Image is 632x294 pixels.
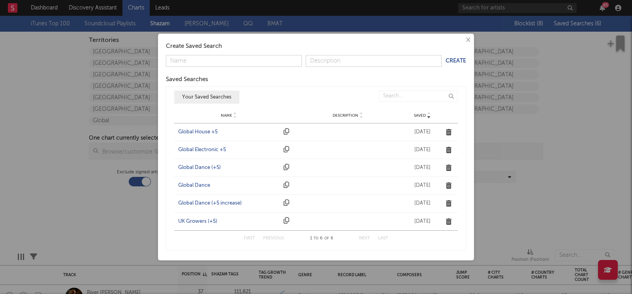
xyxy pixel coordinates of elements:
a: UK Growers (+5) [178,218,280,226]
div: [DATE] [403,128,442,136]
a: Global Dance (+5) [178,164,280,172]
button: Create [446,58,466,64]
a: Global Dance [178,182,280,190]
button: Last [378,236,388,241]
input: Search... [379,91,458,102]
button: First [244,236,255,241]
input: Name [166,55,302,67]
button: Previous [263,236,284,241]
a: Global Dance (+5 increase) [178,199,280,207]
div: [DATE] [403,146,442,154]
span: Name [221,113,232,118]
div: 1 6 6 [300,234,343,243]
input: Description [306,55,442,67]
div: [DATE] [403,199,442,207]
div: [DATE] [403,182,442,190]
a: Global House +5 [178,128,280,136]
span: of [324,237,329,240]
div: [DATE] [403,164,442,172]
button: Your Saved Searches [174,91,239,104]
span: Description [333,113,358,118]
button: Next [359,236,370,241]
span: to [314,237,318,240]
div: Create Saved Search [166,42,466,51]
a: Global Electronic +5 [178,146,280,154]
div: [DATE] [403,218,442,226]
button: × [463,36,472,44]
span: Saved [414,113,426,118]
div: Saved Searches [166,75,466,84]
